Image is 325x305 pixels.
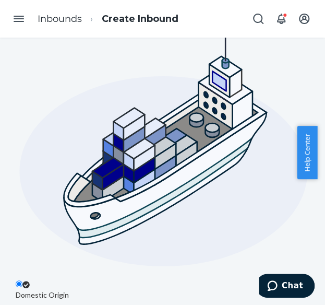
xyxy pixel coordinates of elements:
[16,290,69,300] div: Domestic Origin
[102,13,178,25] a: Create Inbound
[271,8,292,29] button: Open notifications
[248,8,269,29] button: Open Search Box
[294,8,315,29] button: Open account menu
[297,126,317,179] button: Help Center
[29,4,187,34] ol: breadcrumbs
[38,13,82,25] a: Inbounds
[259,274,315,300] iframe: Opens a widget where you can chat to one of our agents
[8,8,29,29] button: Open Navigation
[16,280,22,287] input: Domestic OriginUse Flexport’s extensive US trucking network or your own carrier to inbound your p...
